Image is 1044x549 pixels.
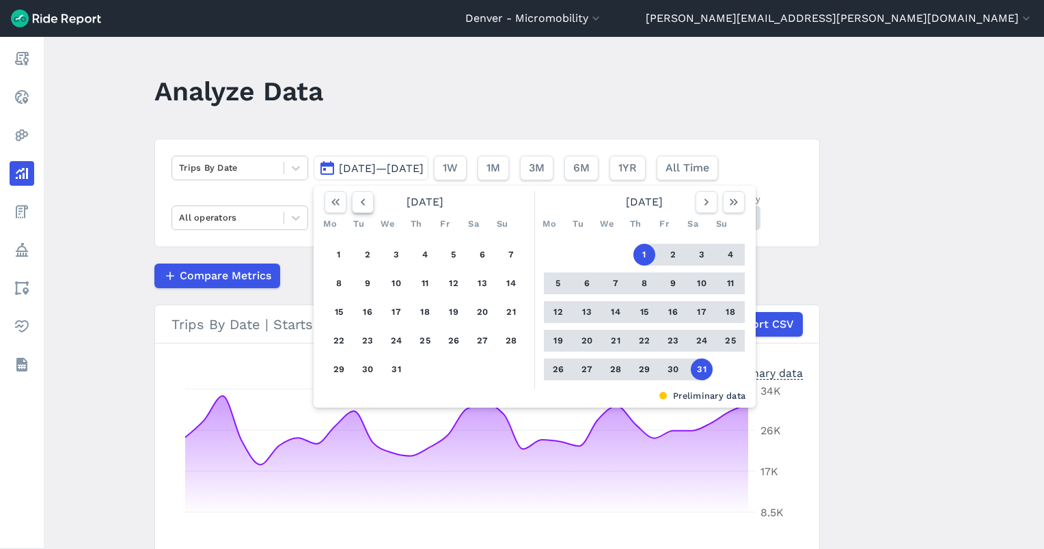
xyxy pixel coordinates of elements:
button: 8 [328,272,350,294]
button: 14 [605,301,627,323]
span: 1W [443,160,458,176]
a: Health [10,314,34,339]
button: 30 [662,358,684,380]
div: [DATE] [319,191,531,213]
span: 6M [573,160,590,176]
div: Th [405,213,427,235]
button: 22 [328,330,350,352]
button: [DATE]—[DATE] [314,156,428,180]
button: 2 [357,244,379,266]
button: 29 [633,358,655,380]
a: Analyze [10,161,34,186]
div: Su [491,213,513,235]
span: All Time [665,160,709,176]
button: 14 [500,272,522,294]
a: Datasets [10,352,34,377]
button: 26 [547,358,569,380]
button: 24 [385,330,407,352]
div: Sa [463,213,484,235]
span: Export CSV [732,316,794,333]
button: 10 [691,272,713,294]
button: 6 [471,244,493,266]
div: Preliminary data [324,389,745,402]
button: 12 [443,272,465,294]
img: Ride Report [11,10,101,27]
button: 13 [471,272,493,294]
button: 15 [633,301,655,323]
button: 6M [564,156,599,180]
button: 30 [357,358,379,380]
div: Mo [538,213,560,235]
button: 28 [500,330,522,352]
button: 5 [443,244,465,266]
button: Compare Metrics [154,264,280,288]
button: 2 [662,244,684,266]
button: 20 [471,301,493,323]
button: All Time [657,156,718,180]
button: 23 [357,330,379,352]
button: 29 [328,358,350,380]
button: 15 [328,301,350,323]
button: 3M [520,156,553,180]
button: 9 [662,272,684,294]
div: [DATE] [538,191,750,213]
button: 25 [414,330,436,352]
button: 19 [547,330,569,352]
button: 31 [691,358,713,380]
span: 1M [486,160,500,176]
a: Heatmaps [10,123,34,147]
div: Su [711,213,732,235]
button: 1 [328,244,350,266]
a: Realtime [10,85,34,109]
div: Tu [348,213,370,235]
h1: Analyze Data [154,72,323,110]
button: 1M [478,156,509,180]
button: 1YR [609,156,646,180]
button: 27 [471,330,493,352]
div: Fr [434,213,456,235]
span: 3M [529,160,545,176]
button: 3 [385,244,407,266]
button: 11 [414,272,436,294]
a: Report [10,46,34,71]
button: 23 [662,330,684,352]
a: Areas [10,276,34,300]
button: 1W [434,156,467,180]
span: 1YR [618,160,637,176]
button: 21 [605,330,627,352]
button: 31 [385,358,407,380]
span: Compare Metrics [180,268,271,284]
span: [DATE]—[DATE] [339,162,424,175]
button: Denver - Micromobility [465,10,603,27]
button: 16 [662,301,684,323]
button: 25 [719,330,741,352]
button: 18 [719,301,741,323]
div: Sa [682,213,704,235]
button: 4 [414,244,436,266]
button: 24 [691,330,713,352]
div: Trips By Date | Starts [171,312,803,337]
button: 9 [357,272,379,294]
button: 7 [500,244,522,266]
button: 12 [547,301,569,323]
tspan: 8.5K [760,506,784,519]
div: We [376,213,398,235]
div: Fr [653,213,675,235]
div: We [596,213,618,235]
button: 22 [633,330,655,352]
a: Policy [10,238,34,262]
button: [PERSON_NAME][EMAIL_ADDRESS][PERSON_NAME][DOMAIN_NAME] [646,10,1033,27]
tspan: 34K [760,384,781,397]
button: 28 [605,358,627,380]
div: Tu [567,213,589,235]
a: Fees [10,199,34,224]
button: 6 [576,272,598,294]
button: 1 [633,244,655,266]
tspan: 26K [760,424,781,437]
button: 18 [414,301,436,323]
button: 17 [385,301,407,323]
button: 17 [691,301,713,323]
button: 26 [443,330,465,352]
button: 27 [576,358,598,380]
button: 7 [605,272,627,294]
